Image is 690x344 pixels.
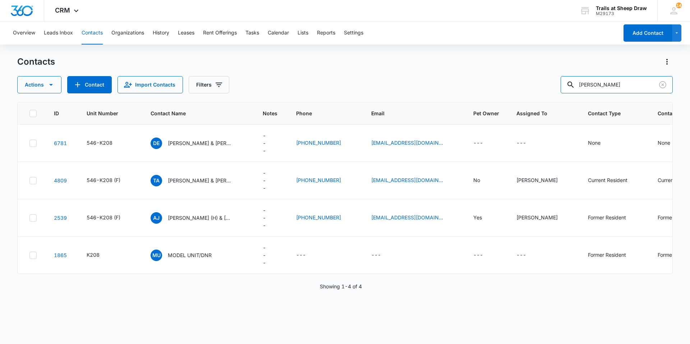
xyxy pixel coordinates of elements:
[516,251,526,260] div: ---
[263,110,279,117] span: Notes
[87,251,112,260] div: Unit Number - K208 - Select to Edit Field
[87,176,120,184] div: 546-K208 (F)
[245,22,259,45] button: Tasks
[268,22,289,45] button: Calendar
[44,22,73,45] button: Leads Inbox
[317,22,335,45] button: Reports
[151,138,245,149] div: Contact Name - Dekendrick Evans & Chelsea Thomas - Select to Edit Field
[178,22,194,45] button: Leases
[17,56,55,67] h1: Contacts
[588,176,627,184] div: Current Resident
[87,214,133,222] div: Unit Number - 546-K208 (F) - Select to Edit Field
[473,251,483,260] div: ---
[516,139,539,148] div: Assigned To - - Select to Edit Field
[371,214,456,222] div: Email - amandajwhite92614@yahoo.com - Select to Edit Field
[661,56,673,68] button: Actions
[296,251,319,260] div: Phone - - Select to Edit Field
[203,22,237,45] button: Rent Offerings
[151,212,245,224] div: Contact Name - Amanda Johnson (H) & Aaron Johnson - Select to Edit Field
[296,251,306,260] div: ---
[676,3,682,8] div: notifications count
[54,140,67,146] a: Navigate to contact details page for Dekendrick Evans & Chelsea Thomas
[13,22,35,45] button: Overview
[87,176,133,185] div: Unit Number - 546-K208 (F) - Select to Edit Field
[87,139,125,148] div: Unit Number - 546-K208 - Select to Edit Field
[263,169,279,192] div: Notes - - Select to Edit Field
[168,251,212,259] p: MODEL UNIT/DNR
[55,6,70,14] span: CRM
[473,176,493,185] div: Pet Owner - No - Select to Edit Field
[168,177,233,184] p: [PERSON_NAME] & [PERSON_NAME]
[516,176,571,185] div: Assigned To - Thomas Murphy - Select to Edit Field
[344,22,363,45] button: Settings
[54,252,67,258] a: Navigate to contact details page for MODEL UNIT/DNR
[168,214,233,222] p: [PERSON_NAME] (H) & [PERSON_NAME]
[54,177,67,183] a: Navigate to contact details page for Tanner Alm & Jeniffer Alm
[596,11,647,16] div: account id
[151,250,225,261] div: Contact Name - MODEL UNIT/DNR - Select to Edit Field
[87,110,133,117] span: Unit Number
[151,110,235,117] span: Contact Name
[516,110,560,117] span: Assigned To
[657,79,668,90] button: Clear
[296,176,341,184] a: [PHONE_NUMBER]
[658,139,670,147] div: None
[371,176,456,185] div: Email - tannerlm1996@gmail.com - Select to Edit Field
[296,139,341,147] a: [PHONE_NUMBER]
[371,176,443,184] a: [EMAIL_ADDRESS][DOMAIN_NAME]
[151,175,245,186] div: Contact Name - Tanner Alm & Jeniffer Alm - Select to Edit Field
[516,139,526,148] div: ---
[473,139,483,148] div: ---
[298,22,308,45] button: Lists
[189,76,229,93] button: Filters
[54,215,67,221] a: Navigate to contact details page for Amanda Johnson (H) & Aaron Johnson
[588,139,613,148] div: Contact Type - None - Select to Edit Field
[588,214,626,221] div: Former Resident
[516,214,558,221] div: [PERSON_NAME]
[371,214,443,221] a: [EMAIL_ADDRESS][DOMAIN_NAME]
[263,132,279,154] div: Notes - - Select to Edit Field
[516,176,558,184] div: [PERSON_NAME]
[263,206,266,229] div: ---
[588,251,626,259] div: Former Resident
[87,139,112,147] div: 546-K208
[371,251,394,260] div: Email - - Select to Edit Field
[296,176,354,185] div: Phone - (970) 381-8702 - Select to Edit Field
[153,22,169,45] button: History
[54,110,59,117] span: ID
[151,138,162,149] span: DE
[151,250,162,261] span: MU
[473,214,482,221] div: Yes
[588,110,630,117] span: Contact Type
[118,76,183,93] button: Import Contacts
[588,176,640,185] div: Contact Type - Current Resident - Select to Edit Field
[588,251,639,260] div: Contact Type - Former Resident - Select to Edit Field
[371,139,443,147] a: [EMAIL_ADDRESS][DOMAIN_NAME]
[17,76,61,93] button: Actions
[371,110,446,117] span: Email
[676,3,682,8] span: 14
[473,110,499,117] span: Pet Owner
[296,214,341,221] a: [PHONE_NUMBER]
[588,139,601,147] div: None
[473,251,496,260] div: Pet Owner - - Select to Edit Field
[371,251,381,260] div: ---
[516,214,571,222] div: Assigned To - Reanne Reece - Select to Edit Field
[473,176,480,184] div: No
[624,24,672,42] button: Add Contact
[588,214,639,222] div: Contact Type - Former Resident - Select to Edit Field
[296,139,354,148] div: Phone - (430) 437-2805 - Select to Edit Field
[82,22,103,45] button: Contacts
[658,139,683,148] div: Contact Status - None - Select to Edit Field
[473,139,496,148] div: Pet Owner - - Select to Edit Field
[263,244,266,266] div: ---
[67,76,112,93] button: Add Contact
[296,110,344,117] span: Phone
[263,169,266,192] div: ---
[87,214,120,221] div: 546-K208 (F)
[473,214,495,222] div: Pet Owner - Yes - Select to Edit Field
[111,22,144,45] button: Organizations
[263,244,279,266] div: Notes - - Select to Edit Field
[516,251,539,260] div: Assigned To - - Select to Edit Field
[263,206,279,229] div: Notes - - Select to Edit Field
